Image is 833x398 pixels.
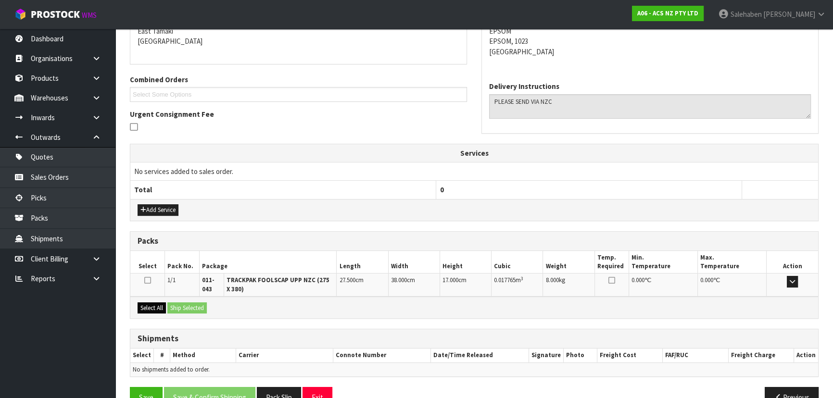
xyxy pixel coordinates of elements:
[521,275,523,282] sup: 3
[130,144,818,162] th: Services
[388,274,440,297] td: cm
[130,181,436,199] th: Total
[698,274,767,297] td: ℃
[700,276,713,284] span: 0.000
[594,251,629,274] th: Temp. Required
[337,274,388,297] td: cm
[130,162,818,180] td: No services added to sales order.
[597,348,662,362] th: Freight Cost
[767,251,818,274] th: Action
[14,8,26,20] img: cube-alt.png
[489,5,811,57] address: [STREET_ADDRESS] EPSOM EPSOM, 1023 [GEOGRAPHIC_DATA]
[236,348,333,362] th: Carrier
[489,81,559,91] label: Delivery Instructions
[440,185,444,194] span: 0
[698,251,767,274] th: Max. Temperature
[763,10,815,19] span: [PERSON_NAME]
[731,10,762,19] span: Salehaben
[440,274,491,297] td: cm
[492,274,543,297] td: m
[794,348,818,362] th: Action
[543,251,594,274] th: Weight
[170,348,236,362] th: Method
[31,8,80,21] span: ProStock
[637,9,698,17] strong: A06 - ACS NZ PTY LTD
[492,251,543,274] th: Cubic
[629,274,698,297] td: ℃
[545,276,558,284] span: 8.000
[130,251,165,274] th: Select
[138,334,811,343] h3: Shipments
[202,276,215,293] strong: 011-043
[130,109,214,119] label: Urgent Consignment Fee
[154,348,170,362] th: #
[632,6,704,21] a: A06 - ACS NZ PTY LTD
[333,348,431,362] th: Connote Number
[494,276,516,284] span: 0.017765
[199,251,337,274] th: Package
[391,276,407,284] span: 38.000
[167,302,207,314] button: Ship Selected
[631,276,644,284] span: 0.000
[529,348,563,362] th: Signature
[138,236,811,246] h3: Packs
[728,348,794,362] th: Freight Charge
[543,274,594,297] td: kg
[167,276,176,284] span: 1/1
[440,251,491,274] th: Height
[442,276,458,284] span: 17.000
[130,362,818,376] td: No shipments added to order.
[130,348,154,362] th: Select
[138,204,178,216] button: Add Service
[227,276,329,293] strong: TRACKPAK FOOLSCAP UPP NZC (275 X 380)
[165,251,200,274] th: Pack No.
[339,276,355,284] span: 27.500
[82,11,97,20] small: WMS
[337,251,388,274] th: Length
[663,348,729,362] th: FAF/RUC
[431,348,529,362] th: Date/Time Released
[130,75,188,85] label: Combined Orders
[138,302,166,314] button: Select All
[629,251,698,274] th: Min. Temperature
[563,348,597,362] th: Photo
[388,251,440,274] th: Width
